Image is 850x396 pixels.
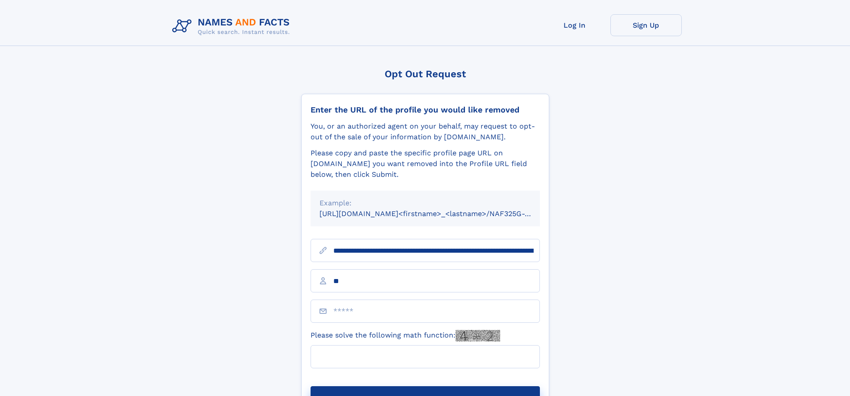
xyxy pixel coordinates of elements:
[311,121,540,142] div: You, or an authorized agent on your behalf, may request to opt-out of the sale of your informatio...
[539,14,610,36] a: Log In
[311,330,500,342] label: Please solve the following math function:
[169,14,297,38] img: Logo Names and Facts
[319,209,557,218] small: [URL][DOMAIN_NAME]<firstname>_<lastname>/NAF325G-xxxxxxxx
[311,148,540,180] div: Please copy and paste the specific profile page URL on [DOMAIN_NAME] you want removed into the Pr...
[311,105,540,115] div: Enter the URL of the profile you would like removed
[610,14,682,36] a: Sign Up
[319,198,531,208] div: Example:
[301,68,549,79] div: Opt Out Request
